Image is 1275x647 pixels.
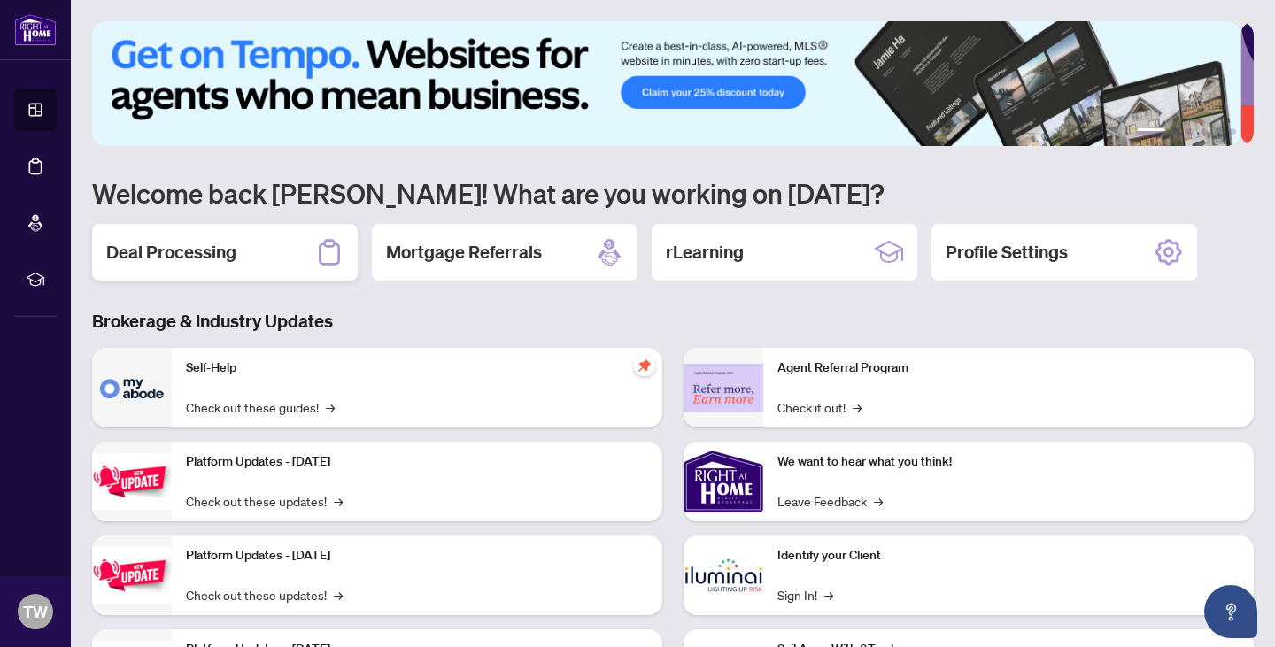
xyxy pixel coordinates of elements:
[1215,128,1222,135] button: 5
[326,397,335,417] span: →
[92,453,172,509] img: Platform Updates - July 21, 2025
[777,452,1240,472] p: We want to hear what you think!
[92,21,1240,146] img: Slide 0
[777,397,862,417] a: Check it out!→
[1137,128,1165,135] button: 1
[92,348,172,427] img: Self-Help
[1201,128,1208,135] button: 4
[853,397,862,417] span: →
[186,491,343,511] a: Check out these updates!→
[186,585,343,605] a: Check out these updates!→
[23,599,48,624] span: TW
[684,535,763,615] img: Identify your Client
[777,358,1240,378] p: Agent Referral Program
[777,491,883,511] a: Leave Feedback→
[186,397,335,417] a: Check out these guides!→
[777,585,833,605] a: Sign In!→
[186,546,648,566] p: Platform Updates - [DATE]
[1186,128,1194,135] button: 3
[186,358,648,378] p: Self-Help
[946,240,1068,265] h2: Profile Settings
[186,452,648,472] p: Platform Updates - [DATE]
[777,546,1240,566] p: Identify your Client
[666,240,744,265] h2: rLearning
[92,176,1254,210] h1: Welcome back [PERSON_NAME]! What are you working on [DATE]?
[684,364,763,412] img: Agent Referral Program
[1172,128,1179,135] button: 2
[824,585,833,605] span: →
[634,355,655,376] span: pushpin
[1204,585,1257,638] button: Open asap
[106,240,236,265] h2: Deal Processing
[92,547,172,603] img: Platform Updates - July 8, 2025
[92,309,1254,334] h3: Brokerage & Industry Updates
[1229,128,1236,135] button: 6
[334,491,343,511] span: →
[684,442,763,521] img: We want to hear what you think!
[14,13,57,46] img: logo
[334,585,343,605] span: →
[386,240,542,265] h2: Mortgage Referrals
[874,491,883,511] span: →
